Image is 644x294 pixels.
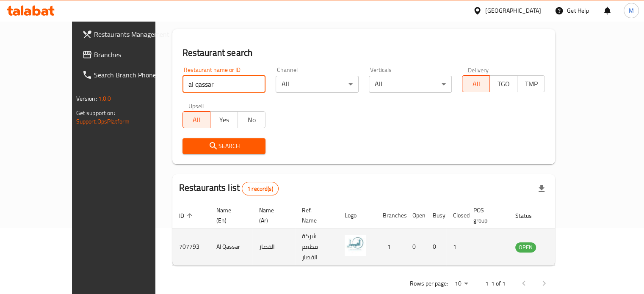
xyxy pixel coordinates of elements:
[216,205,242,225] span: Name (En)
[242,185,278,193] span: 1 record(s)
[252,228,295,266] td: القصار
[515,211,543,221] span: Status
[517,75,545,92] button: TMP
[94,70,173,80] span: Search Branch Phone
[406,228,426,266] td: 0
[259,205,285,225] span: Name (Ar)
[188,103,204,109] label: Upsell
[406,203,426,228] th: Open
[76,107,115,118] span: Get support on:
[485,6,541,15] div: [GEOGRAPHIC_DATA]
[172,203,582,266] table: enhanced table
[446,203,467,228] th: Closed
[493,78,514,90] span: TGO
[295,228,338,266] td: شركة مطعم القصار
[451,278,471,290] div: Rows per page:
[629,6,634,15] span: M
[489,75,517,92] button: TGO
[179,181,279,195] h2: Restaurants list
[345,235,366,256] img: Al Qassar
[75,44,180,65] a: Branches
[238,111,265,128] button: No
[182,111,210,128] button: All
[485,278,505,289] p: 1-1 of 1
[76,93,97,104] span: Version:
[189,141,259,151] span: Search
[515,242,536,252] span: OPEN
[369,76,452,93] div: All
[75,24,180,44] a: Restaurants Management
[98,93,111,104] span: 1.0.0
[94,49,173,60] span: Branches
[466,78,486,90] span: All
[172,228,210,266] td: 707793
[376,228,406,266] td: 1
[210,228,252,266] td: Al Qassar
[75,65,180,85] a: Search Branch Phone
[182,76,265,93] input: Search for restaurant name or ID..
[242,182,279,195] div: Total records count
[214,114,235,126] span: Yes
[426,203,446,228] th: Busy
[179,211,195,221] span: ID
[553,203,582,228] th: Action
[409,278,448,289] p: Rows per page:
[94,29,173,39] span: Restaurants Management
[446,228,467,266] td: 1
[338,203,376,228] th: Logo
[210,111,238,128] button: Yes
[468,67,489,73] label: Delivery
[182,138,265,154] button: Search
[473,205,498,225] span: POS group
[462,75,490,92] button: All
[521,78,542,90] span: TMP
[376,203,406,228] th: Branches
[515,242,536,253] div: OPEN
[426,228,446,266] td: 0
[241,114,262,126] span: No
[182,47,545,59] h2: Restaurant search
[531,179,552,199] div: Export file
[302,205,328,225] span: Ref. Name
[186,114,207,126] span: All
[276,76,359,93] div: All
[76,116,130,127] a: Support.OpsPlatform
